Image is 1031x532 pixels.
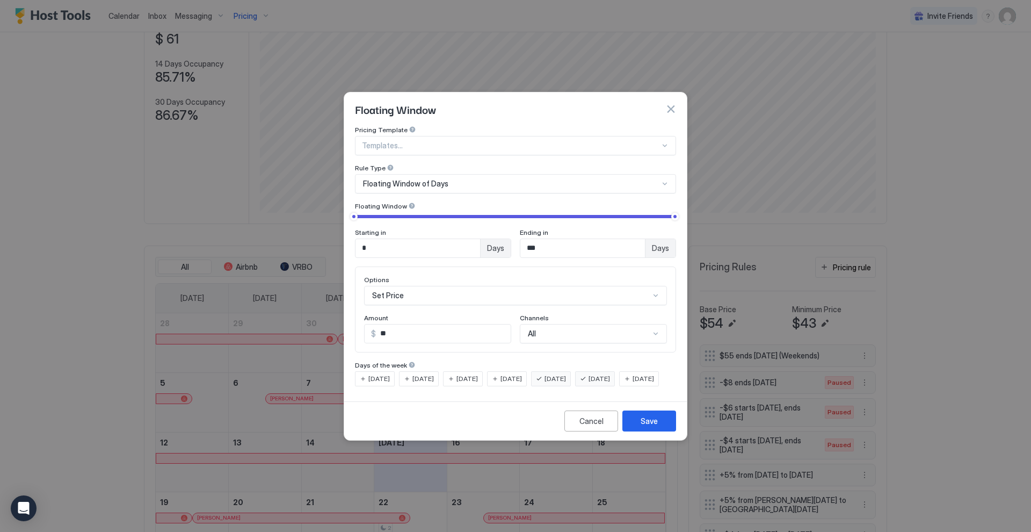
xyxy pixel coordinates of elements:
[355,101,436,117] span: Floating Window
[372,291,404,300] span: Set Price
[633,374,654,384] span: [DATE]
[520,239,645,257] input: Input Field
[622,411,676,432] button: Save
[641,415,658,427] div: Save
[355,228,386,236] span: Starting in
[520,228,548,236] span: Ending in
[355,361,407,369] span: Days of the week
[355,239,480,257] input: Input Field
[368,374,390,384] span: [DATE]
[11,495,37,521] div: Open Intercom Messenger
[456,374,478,384] span: [DATE]
[355,164,386,172] span: Rule Type
[355,202,407,210] span: Floating Window
[652,243,669,253] span: Days
[520,314,549,322] span: Channels
[564,411,618,432] button: Cancel
[363,179,448,189] span: Floating Window of Days
[544,374,566,384] span: [DATE]
[355,126,408,134] span: Pricing Template
[412,374,434,384] span: [DATE]
[500,374,522,384] span: [DATE]
[528,329,536,339] span: All
[487,243,504,253] span: Days
[579,415,604,427] div: Cancel
[364,276,389,284] span: Options
[364,314,388,322] span: Amount
[371,329,376,339] span: $
[376,325,511,343] input: Input Field
[589,374,610,384] span: [DATE]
